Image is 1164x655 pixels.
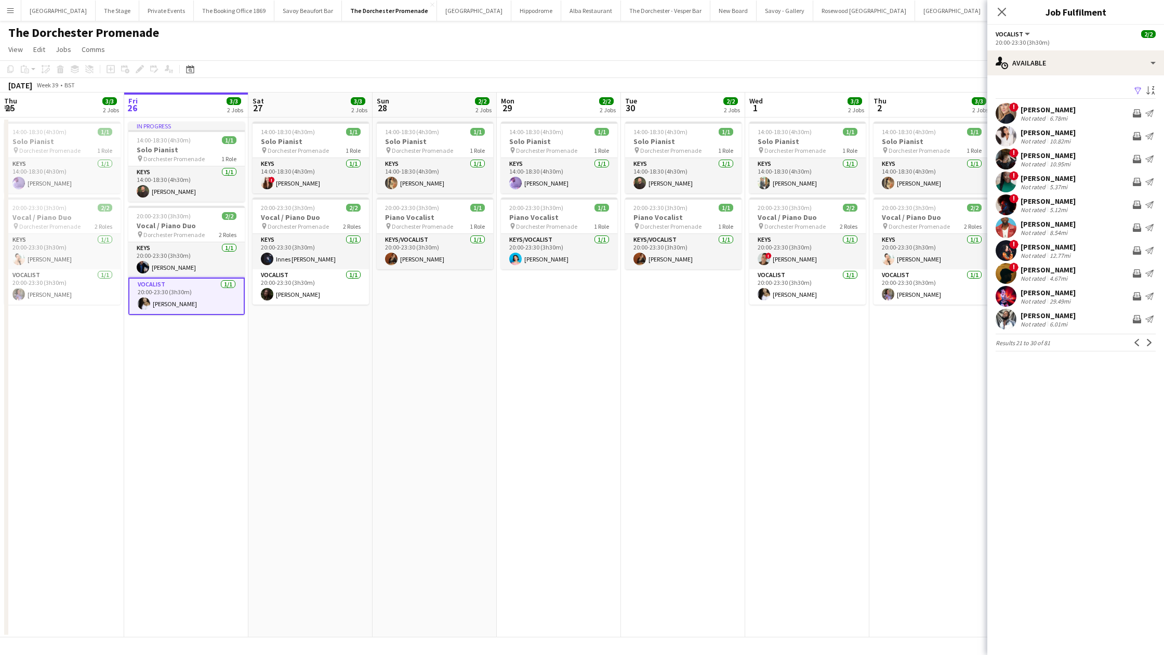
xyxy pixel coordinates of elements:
div: 20:00-23:30 (3h30m)2/2Vocal / Piano Duo Dorchester Promenade2 RolesKeys1/120:00-23:30 (3h30m)[PER... [4,198,121,305]
app-job-card: In progress14:00-18:30 (4h30m)1/1Solo Pianist Dorchester Promenade1 RoleKeys1/114:00-18:30 (4h30m... [128,122,245,202]
app-card-role: Vocalist1/120:00-23:30 (3h30m)[PERSON_NAME] [253,269,369,305]
h3: Solo Pianist [749,137,866,146]
app-card-role: Keys1/114:00-18:30 (4h30m)[PERSON_NAME] [625,158,742,193]
span: 14:00-18:30 (4h30m) [509,128,563,136]
h1: The Dorchester Promenade [8,25,159,41]
span: 14:00-18:30 (4h30m) [758,128,812,136]
div: 20:00-23:30 (3h30m) [996,38,1156,46]
div: [PERSON_NAME] [1021,174,1076,183]
app-card-role: Keys1/114:00-18:30 (4h30m)[PERSON_NAME] [128,166,245,202]
span: 20:00-23:30 (3h30m) [261,204,315,212]
div: [PERSON_NAME] [1021,288,1076,297]
div: Not rated [1021,252,1048,259]
span: 2/2 [222,212,236,220]
h3: Solo Pianist [128,145,245,154]
span: Dorchester Promenade [889,147,950,154]
span: 2/2 [346,204,361,212]
app-card-role: Keys1/120:00-23:30 (3h30m)[PERSON_NAME] [128,242,245,278]
span: Dorchester Promenade [764,222,826,230]
span: 3/3 [227,97,241,105]
span: Dorchester Promenade [19,147,81,154]
div: 2 Jobs [103,106,119,114]
span: ! [765,253,772,259]
h3: Piano Vocalist [377,213,493,222]
button: Alba Restaurant [561,1,621,21]
span: 1/1 [594,204,609,212]
span: 2/2 [1141,30,1156,38]
span: Dorchester Promenade [516,222,577,230]
div: 2 Jobs [600,106,616,114]
div: 5.12mi [1048,206,1069,214]
button: Vocalist [996,30,1031,38]
a: Edit [29,43,49,56]
span: 1/1 [843,128,857,136]
span: Dorchester Promenade [640,222,702,230]
app-job-card: 20:00-23:30 (3h30m)1/1Piano Vocalist Dorchester Promenade1 RoleKeys/Vocalist1/120:00-23:30 (3h30m... [377,198,493,269]
span: 14:00-18:30 (4h30m) [633,128,687,136]
span: 14:00-18:30 (4h30m) [261,128,315,136]
app-job-card: 20:00-23:30 (3h30m)2/2Vocal / Piano Duo Dorchester Promenade2 RolesKeys1/120:00-23:30 (3h30m)Inne... [253,198,369,305]
div: [PERSON_NAME] [1021,311,1076,320]
span: 20:00-23:30 (3h30m) [509,204,563,212]
app-job-card: 14:00-18:30 (4h30m)1/1Solo Pianist Dorchester Promenade1 RoleKeys1/114:00-18:30 (4h30m)[PERSON_NAME] [377,122,493,193]
h3: Solo Pianist [4,137,121,146]
span: Dorchester Promenade [889,222,950,230]
span: 1/1 [98,128,112,136]
span: 1 Role [718,147,733,154]
span: Dorchester Promenade [143,155,205,163]
span: 20:00-23:30 (3h30m) [758,204,812,212]
span: 1/1 [594,128,609,136]
span: 2/2 [967,204,982,212]
span: 20:00-23:30 (3h30m) [137,212,191,220]
div: 5.37mi [1048,183,1069,191]
div: [PERSON_NAME] [1021,197,1076,206]
div: Available [987,50,1164,75]
span: 1 [748,102,763,114]
span: 2 Roles [343,222,361,230]
span: 2 Roles [219,231,236,239]
div: Not rated [1021,137,1048,145]
span: 1 Role [718,222,733,230]
div: [PERSON_NAME] [1021,219,1076,229]
app-card-role: Keys1/120:00-23:30 (3h30m)Innes [PERSON_NAME] [253,234,369,269]
h3: Solo Pianist [253,137,369,146]
h3: Solo Pianist [874,137,990,146]
app-card-role: Keys/Vocalist1/120:00-23:30 (3h30m)[PERSON_NAME] [501,234,617,269]
div: 2 Jobs [227,106,243,114]
span: Dorchester Promenade [143,231,205,239]
span: Dorchester Promenade [392,222,453,230]
app-card-role: Keys1/114:00-18:30 (4h30m)[PERSON_NAME] [501,158,617,193]
span: Thu [4,96,17,106]
span: ! [1009,148,1019,158]
app-card-role: Vocalist1/120:00-23:30 (3h30m)[PERSON_NAME] [749,269,866,305]
span: 29 [499,102,514,114]
h3: Solo Pianist [377,137,493,146]
span: Sat [253,96,264,106]
div: 20:00-23:30 (3h30m)1/1Piano Vocalist Dorchester Promenade1 RoleKeys/Vocalist1/120:00-23:30 (3h30m... [625,198,742,269]
button: The Dorchester - Vesper Bar [621,1,710,21]
span: 25 [3,102,17,114]
app-job-card: 20:00-23:30 (3h30m)2/2Vocal / Piano Duo Dorchester Promenade2 RolesKeys1/120:00-23:30 (3h30m)![PE... [749,198,866,305]
div: Not rated [1021,320,1048,328]
span: View [8,45,23,54]
div: 2 Jobs [475,106,492,114]
span: 1 Role [967,147,982,154]
button: [GEOGRAPHIC_DATA] [915,1,989,21]
span: Comms [82,45,105,54]
span: 3/3 [972,97,986,105]
span: Results 21 to 30 of 81 [996,339,1050,347]
span: 26 [127,102,138,114]
span: 2/2 [475,97,490,105]
span: Thu [874,96,887,106]
span: 1/1 [967,128,982,136]
div: 14:00-18:30 (4h30m)1/1Solo Pianist Dorchester Promenade1 RoleKeys1/114:00-18:30 (4h30m)[PERSON_NAME] [4,122,121,193]
div: 14:00-18:30 (4h30m)1/1Solo Pianist Dorchester Promenade1 RoleKeys1/114:00-18:30 (4h30m)[PERSON_NAME] [874,122,990,193]
span: 1/1 [470,128,485,136]
span: 2 [872,102,887,114]
span: ! [1009,102,1019,112]
button: [GEOGRAPHIC_DATA] [437,1,511,21]
app-job-card: 14:00-18:30 (4h30m)1/1Solo Pianist Dorchester Promenade1 RoleKeys1/114:00-18:30 (4h30m)[PERSON_NAME] [625,122,742,193]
